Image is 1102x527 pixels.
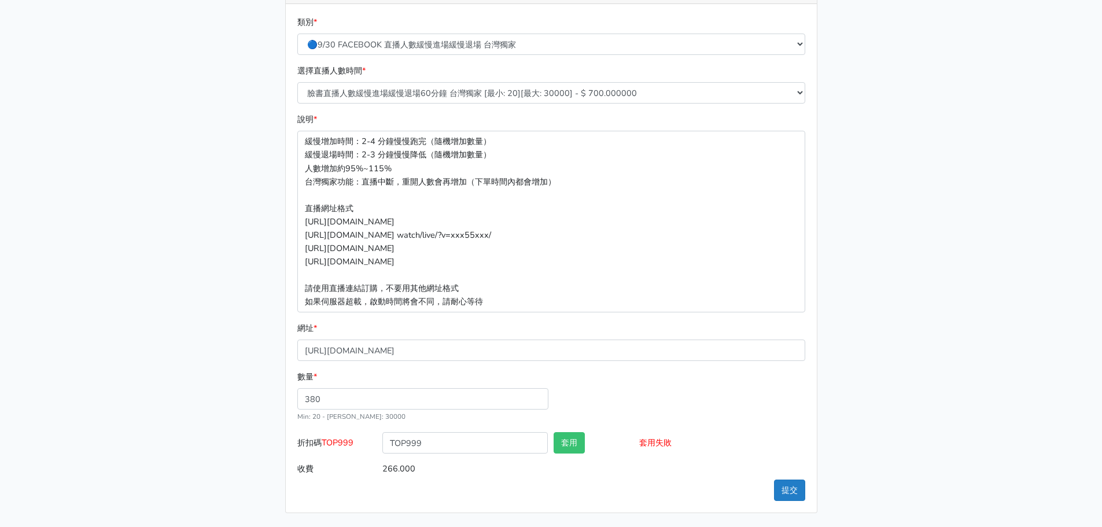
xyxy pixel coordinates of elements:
[297,64,366,78] label: 選擇直播人數時間
[322,437,353,448] span: TOP999
[297,412,406,421] small: Min: 20 - [PERSON_NAME]: 30000
[294,432,380,458] label: 折扣碼
[294,458,380,480] label: 收費
[297,131,805,312] p: 緩慢增加時間：2-4 分鐘慢慢跑完（隨機增加數量） 緩慢退場時間：2-3 分鐘慢慢降低（隨機增加數量） 人數增加約95%~115% 台灣獨家功能：直播中斷，重開人數會再增加（下單時間內都會增加）...
[297,16,317,29] label: 類別
[297,322,317,335] label: 網址
[774,480,805,501] button: 提交
[297,340,805,361] input: 這邊填入網址
[297,370,317,384] label: 數量
[554,432,585,454] button: 套用
[297,113,317,126] label: 說明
